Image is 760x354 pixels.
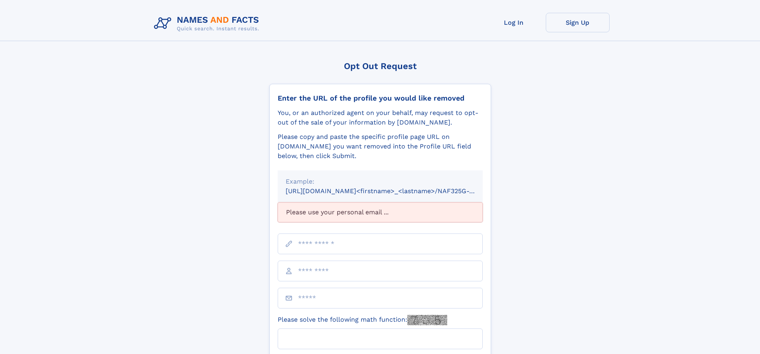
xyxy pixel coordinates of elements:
a: Log In [482,13,546,32]
img: Logo Names and Facts [151,13,266,34]
small: [URL][DOMAIN_NAME]<firstname>_<lastname>/NAF325G-xxxxxxxx [286,187,498,195]
label: Please solve the following math function: [278,315,447,325]
div: Example: [286,177,475,186]
a: Sign Up [546,13,610,32]
div: Please copy and paste the specific profile page URL on [DOMAIN_NAME] you want removed into the Pr... [278,132,483,161]
div: Enter the URL of the profile you would like removed [278,94,483,103]
div: Please use your personal email ... [278,202,483,222]
div: You, or an authorized agent on your behalf, may request to opt-out of the sale of your informatio... [278,108,483,127]
div: Opt Out Request [269,61,491,71]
